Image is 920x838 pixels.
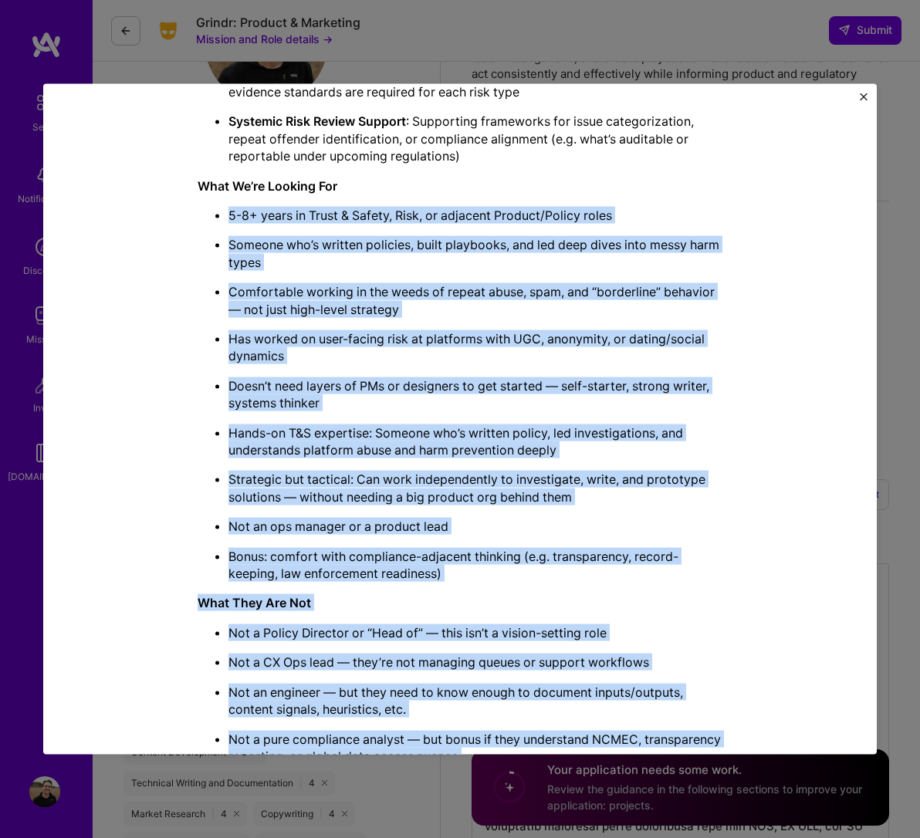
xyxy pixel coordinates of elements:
p: Has worked on user-facing risk at platforms with UGC, anonymity, or dating/social dynamics [228,330,722,365]
p: Not an engineer — but they need to know enough to document inputs/outputs, content signals, heuri... [228,683,722,718]
p: Not a Policy Director or “Head of” — this isn’t a vision-setting role [228,623,722,640]
p: Bonus: comfort with compliance-adjacent thinking (e.g. transparency, record-keeping, law enforcem... [228,547,722,582]
p: Someone who’s written policies, built playbooks, and led deep dives into messy harm types [228,236,722,271]
p: Not a pure compliance analyst — but bonus if they understand NCMEC, transparency reporting, or gl... [228,730,722,765]
p: Strategic but tactical: Can work independently to investigate, write, and prototype solutions — w... [228,471,722,505]
p: Not an ops manager or a product lead [228,518,722,535]
p: 5-8+ years in Trust & Safety, Risk, or adjacent Product/Policy roles [228,207,722,224]
p: Not a CX Ops lead — they’re not managing queues or support workflows [228,654,722,671]
p: : Supporting frameworks for issue categorization, repeat offender identification, or compliance a... [228,113,722,164]
p: Doesn’t need layers of PMs or designers to get started — self-starter, strong writer, systems thi... [228,377,722,411]
p: Hands-on T&S expertise: Someone who’s written policy, led investigations, and understands platfor... [228,424,722,458]
strong: What We’re Looking For [198,177,337,193]
button: Close [860,93,868,110]
strong: What They Are Not [198,595,311,610]
p: : Creating structured guides for how escalations should be handled, what thresholds or signals sh... [228,49,722,100]
p: Comfortable working in the weeds of repeat abuse, spam, and “borderline” behavior — not just high... [228,283,722,318]
strong: Systemic Risk Review Support [228,113,406,129]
